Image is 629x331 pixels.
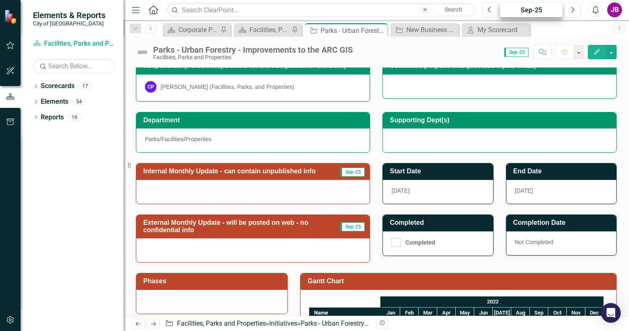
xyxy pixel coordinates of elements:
[177,319,266,327] a: Facilities, Parks and Properties
[445,6,462,13] span: Search
[382,308,400,318] div: Jan
[340,222,365,231] span: Sep-25
[301,319,455,327] div: Parks - Urban Forestry - Improvements to the ARC GIS
[161,83,294,91] div: [PERSON_NAME] (Facilities, Parks, and Properties)
[165,25,218,35] a: Corporate Plan
[390,219,489,226] h3: Completed
[41,82,75,91] a: Scorecards
[145,136,212,142] span: Parks/Facilities/Properties
[236,25,289,35] a: Facilities, Parks and Properties
[406,25,457,35] div: New Business Plan Item 1
[4,9,19,24] img: ClearPoint Strategy
[478,25,528,35] div: My Scorecard
[309,308,380,318] div: Name
[165,319,370,329] div: » »
[511,308,530,318] div: Aug
[503,5,560,15] div: Sep-25
[308,277,612,285] h3: Gantt Chart
[143,219,340,233] h3: External Monthly Update - will be posted on web - no confidential info
[145,81,156,93] div: CP
[68,114,81,121] div: 19
[143,117,366,124] h3: Department
[33,20,105,27] small: City of [GEOGRAPHIC_DATA]
[41,113,64,122] a: Reports
[136,46,149,59] img: Not Defined
[167,3,476,17] input: Search ClearPoint...
[249,25,289,35] div: Facilities, Parks and Properties
[153,54,353,61] div: Facilities, Parks and Properties
[513,219,613,226] h3: Completion Date
[530,308,548,318] div: Sep
[464,25,528,35] a: My Scorecard
[382,296,604,307] div: 2022
[601,303,621,323] div: Open Intercom Messenger
[72,98,86,105] div: 54
[493,308,511,318] div: Jul
[506,231,617,255] div: Not Completed
[393,25,457,35] a: New Business Plan Item 1
[567,308,585,318] div: Nov
[437,308,456,318] div: Apr
[33,59,115,73] input: Search Below...
[153,45,353,54] div: Parks - Urban Forestry - Improvements to the ARC GIS
[33,10,105,20] span: Elements & Reports
[515,187,533,194] span: [DATE]
[391,187,410,194] span: [DATE]
[474,308,493,318] div: Jun
[500,2,563,17] button: Sep-25
[340,168,365,177] span: Sep-25
[390,117,612,124] h3: Supporting Dept(s)
[585,308,604,318] div: Dec
[456,308,474,318] div: May
[33,39,115,49] a: Facilities, Parks and Properties
[400,308,419,318] div: Feb
[178,25,218,35] div: Corporate Plan
[607,2,622,17] button: JB
[433,4,474,16] button: Search
[41,97,68,107] a: Elements
[143,277,283,285] h3: Phases
[79,83,92,90] div: 17
[269,319,297,327] a: Initiatives
[321,26,385,36] div: Parks - Urban Forestry - Improvements to the ARC GIS
[513,168,613,175] h3: End Date
[548,308,567,318] div: Oct
[419,308,437,318] div: Mar
[390,168,489,175] h3: Start Date
[143,168,337,175] h3: Internal Monthly Update - can contain unpublished info
[504,48,529,57] span: Sep-25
